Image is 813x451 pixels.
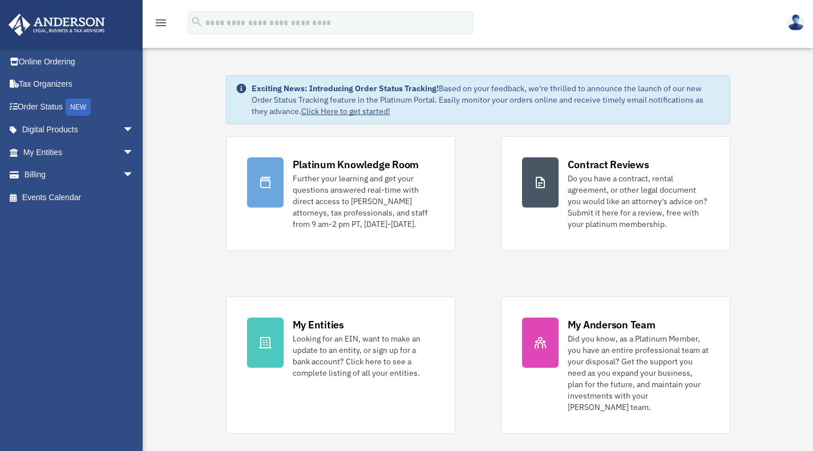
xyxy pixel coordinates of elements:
[8,164,151,186] a: Billingarrow_drop_down
[8,50,151,73] a: Online Ordering
[568,318,656,332] div: My Anderson Team
[293,157,419,172] div: Platinum Knowledge Room
[123,164,145,187] span: arrow_drop_down
[154,16,168,30] i: menu
[226,296,455,434] a: My Entities Looking for an EIN, want to make an update to an entity, or sign up for a bank accoun...
[191,15,203,28] i: search
[66,99,91,116] div: NEW
[8,95,151,119] a: Order StatusNEW
[123,141,145,164] span: arrow_drop_down
[568,157,649,172] div: Contract Reviews
[293,173,434,230] div: Further your learning and get your questions answered real-time with direct access to [PERSON_NAM...
[301,106,390,116] a: Click Here to get started!
[568,173,709,230] div: Do you have a contract, rental agreement, or other legal document you would like an attorney's ad...
[252,83,721,117] div: Based on your feedback, we're thrilled to announce the launch of our new Order Status Tracking fe...
[5,14,108,36] img: Anderson Advisors Platinum Portal
[154,20,168,30] a: menu
[568,333,709,413] div: Did you know, as a Platinum Member, you have an entire professional team at your disposal? Get th...
[8,186,151,209] a: Events Calendar
[501,136,730,251] a: Contract Reviews Do you have a contract, rental agreement, or other legal document you would like...
[787,14,804,31] img: User Pic
[501,296,730,434] a: My Anderson Team Did you know, as a Platinum Member, you have an entire professional team at your...
[293,333,434,379] div: Looking for an EIN, want to make an update to an entity, or sign up for a bank account? Click her...
[8,73,151,96] a: Tax Organizers
[226,136,455,251] a: Platinum Knowledge Room Further your learning and get your questions answered real-time with dire...
[8,141,151,164] a: My Entitiesarrow_drop_down
[252,83,439,94] strong: Exciting News: Introducing Order Status Tracking!
[123,119,145,142] span: arrow_drop_down
[293,318,344,332] div: My Entities
[8,119,151,141] a: Digital Productsarrow_drop_down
